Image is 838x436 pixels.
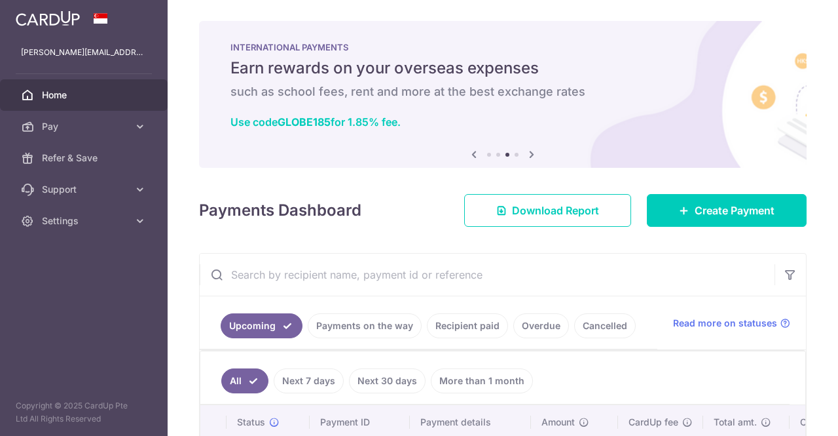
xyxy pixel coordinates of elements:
[647,194,807,227] a: Create Payment
[42,183,128,196] span: Support
[200,254,774,296] input: Search by recipient name, payment id or reference
[221,368,268,393] a: All
[673,317,790,330] a: Read more on statuses
[673,317,777,330] span: Read more on statuses
[230,84,775,100] h6: such as school fees, rent and more at the best exchange rates
[714,416,757,429] span: Total amt.
[308,313,422,338] a: Payments on the way
[42,214,128,228] span: Settings
[574,313,636,338] a: Cancelled
[513,313,569,338] a: Overdue
[278,115,331,129] b: GLOBE185
[42,151,128,165] span: Refer & Save
[230,42,775,52] p: INTERNATIONAL PAYMENTS
[628,416,678,429] span: CardUp fee
[21,46,147,59] p: [PERSON_NAME][EMAIL_ADDRESS][DOMAIN_NAME]
[464,194,631,227] a: Download Report
[427,313,508,338] a: Recipient paid
[199,21,807,168] img: International Payment Banner
[754,397,825,429] iframe: Opens a widget where you can find more information
[349,368,426,393] a: Next 30 days
[541,416,575,429] span: Amount
[230,58,775,79] h5: Earn rewards on your overseas expenses
[42,120,128,133] span: Pay
[199,199,361,222] h4: Payments Dashboard
[274,368,344,393] a: Next 7 days
[237,416,265,429] span: Status
[42,89,128,102] span: Home
[512,203,599,218] span: Download Report
[221,313,302,338] a: Upcoming
[431,368,533,393] a: More than 1 month
[695,203,774,218] span: Create Payment
[230,115,401,129] a: Use codeGLOBE185for 1.85% fee.
[16,10,80,26] img: CardUp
